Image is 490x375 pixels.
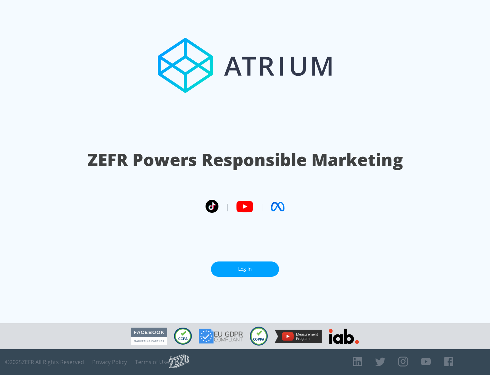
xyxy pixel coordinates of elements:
img: COPPA Compliant [250,327,268,346]
img: GDPR Compliant [199,329,243,344]
a: Terms of Use [135,359,169,365]
span: © 2025 ZEFR All Rights Reserved [5,359,84,365]
a: Privacy Policy [92,359,127,365]
img: YouTube Measurement Program [275,330,322,343]
h1: ZEFR Powers Responsible Marketing [87,148,403,171]
img: CCPA Compliant [174,328,192,345]
img: IAB [329,329,359,344]
span: | [260,201,264,212]
span: | [225,201,229,212]
a: Log In [211,261,279,277]
img: Facebook Marketing Partner [131,328,167,345]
